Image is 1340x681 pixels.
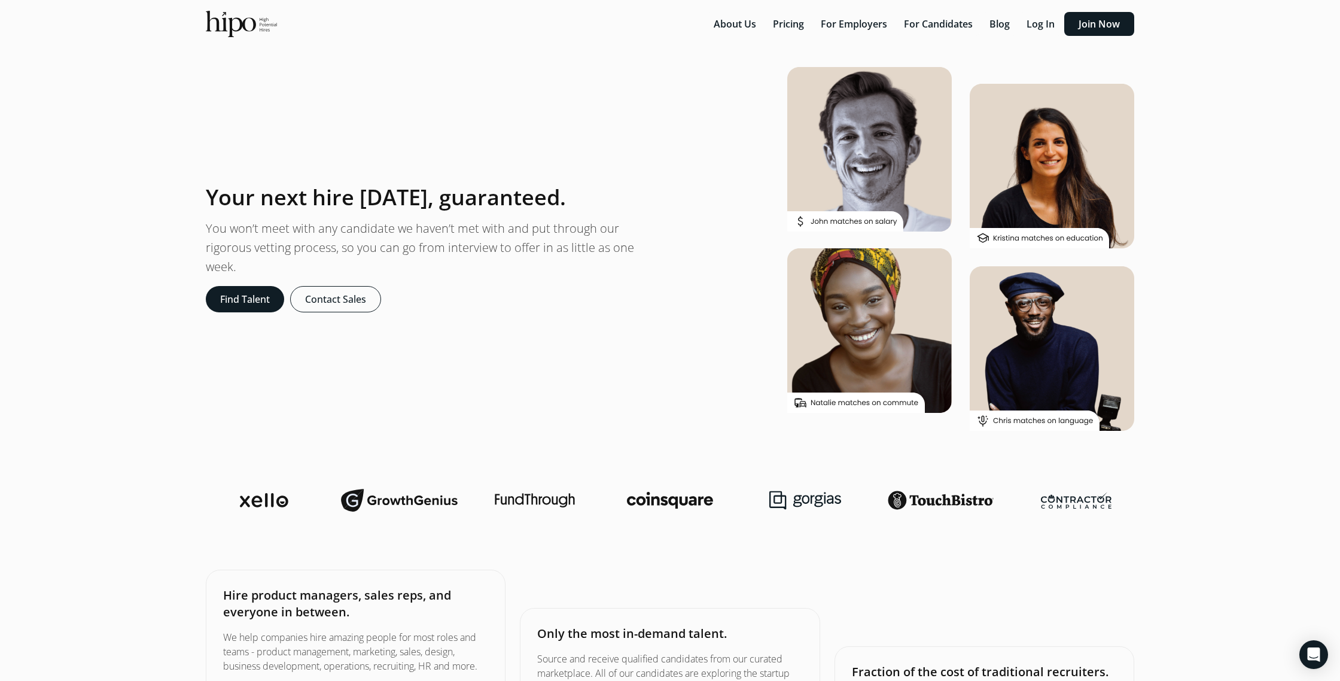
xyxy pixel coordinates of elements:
img: official-logo [206,11,277,37]
div: Open Intercom Messenger [1299,640,1328,669]
img: touchbistro-logo [888,491,994,510]
a: About Us [706,17,766,31]
button: Join Now [1064,12,1134,36]
button: Contact Sales [290,286,381,312]
img: xello-logo [240,493,288,507]
h5: Only the most in-demand talent. [537,625,802,642]
button: Find Talent [206,286,284,312]
img: growthgenius-logo [341,488,457,512]
img: fundthrough-logo [495,493,575,507]
a: Blog [982,17,1019,31]
a: For Candidates [897,17,982,31]
p: We help companies hire amazing people for most roles and teams - product management, marketing, s... [223,630,488,673]
p: You won’t meet with any candidate we haven’t met with and put through our rigorous vetting proces... [206,219,660,276]
h5: Fraction of the cost of traditional recruiters. [852,664,1117,680]
button: About Us [706,12,763,36]
button: Log In [1019,12,1062,36]
img: gorgias-logo [769,491,841,510]
img: coinsquare-logo [627,492,713,509]
button: For Employers [814,12,894,36]
button: Blog [982,12,1017,36]
a: Log In [1019,17,1064,31]
img: contractor-compliance-logo [1041,492,1111,509]
h1: Your next hire [DATE], guaranteed. [206,186,566,209]
a: For Employers [814,17,897,31]
h5: Hire product managers, sales reps, and everyone in between. [223,587,488,621]
img: landing-image [787,67,1134,431]
a: Pricing [766,17,814,31]
button: Pricing [766,12,811,36]
button: For Candidates [897,12,980,36]
a: Join Now [1064,17,1134,31]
